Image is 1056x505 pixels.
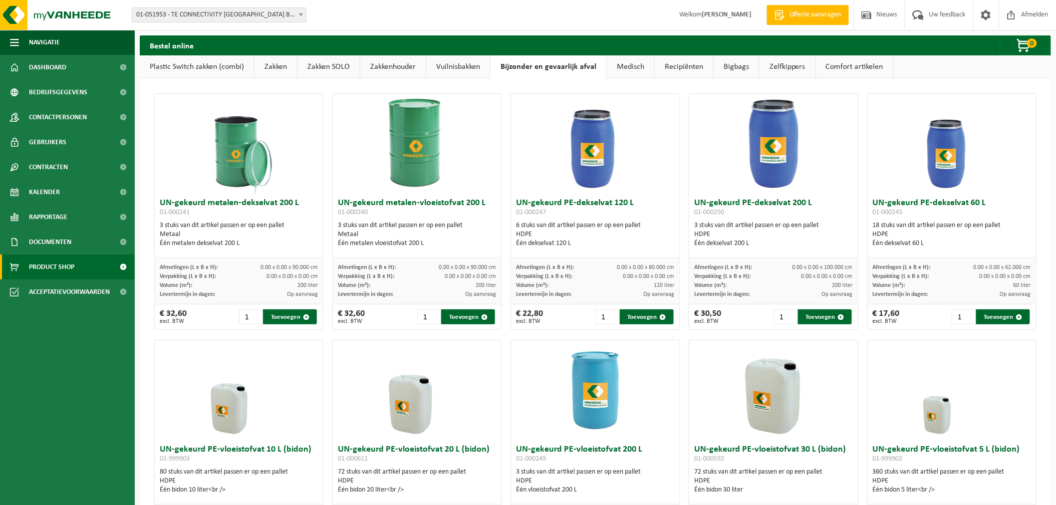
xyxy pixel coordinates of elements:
[873,239,1031,248] div: Één dekselvat 60 L
[516,455,546,463] span: 01-000249
[516,309,543,324] div: € 22,80
[873,282,905,288] span: Volume (m³):
[816,55,893,78] a: Comfort artikelen
[338,221,496,248] div: 3 stuks van dit artikel passen er op een pallet
[694,221,852,248] div: 3 stuks van dit artikel passen er op een pallet
[160,468,318,495] div: 80 stuks van dit artikel passen er op een pallet
[516,486,674,495] div: Één vloeistofvat 200 L
[367,94,467,194] img: 01-000240
[694,486,852,495] div: Één bidon 30 liter
[516,445,674,465] h3: UN-gekeurd PE-vloeistofvat 200 L
[338,264,396,270] span: Afmetingen (L x B x H):
[338,309,365,324] div: € 32,60
[338,455,368,463] span: 01-000611
[439,264,496,270] span: 0.00 x 0.00 x 90.000 cm
[516,282,548,288] span: Volume (m³):
[976,309,1030,324] button: Toevoegen
[873,221,1031,248] div: 18 stuks van dit artikel passen er op een pallet
[644,291,675,297] span: Op aanvraag
[694,291,750,297] span: Levertermijn in dagen:
[654,282,675,288] span: 120 liter
[873,468,1031,495] div: 360 stuks van dit artikel passen er op een pallet
[160,282,192,288] span: Volume (m³):
[607,55,654,78] a: Medisch
[1000,291,1031,297] span: Op aanvraag
[822,291,853,297] span: Op aanvraag
[29,155,68,180] span: Contracten
[287,291,318,297] span: Op aanvraag
[160,273,216,279] span: Verpakking (L x B x H):
[29,55,66,80] span: Dashboard
[297,55,360,78] a: Zakken SOLO
[140,35,204,55] h2: Bestel online
[545,94,645,194] img: 01-000247
[694,309,721,324] div: € 30,50
[1027,38,1037,48] span: 0
[160,455,190,463] span: 01-999903
[760,55,815,78] a: Zelfkippers
[189,340,289,440] img: 01-999903
[623,273,675,279] span: 0.00 x 0.00 x 0.00 cm
[873,477,1031,486] div: HDPE
[367,340,467,440] img: 01-000611
[694,468,852,495] div: 72 stuks van dit artikel passen er op een pallet
[774,309,797,324] input: 1
[873,209,903,216] span: 01-000245
[516,199,674,219] h3: UN-gekeurd PE-dekselvat 120 L
[160,221,318,248] div: 3 stuks van dit artikel passen er op een pallet
[338,282,370,288] span: Volume (m³):
[902,94,1002,194] img: 01-000245
[441,309,495,324] button: Toevoegen
[873,273,929,279] span: Verpakking (L x B x H):
[952,309,975,324] input: 1
[297,282,318,288] span: 200 liter
[29,180,60,205] span: Kalender
[160,477,318,486] div: HDPE
[694,455,724,463] span: 01-000592
[516,477,674,486] div: HDPE
[29,205,67,230] span: Rapportage
[338,486,496,495] div: Één bidon 20 liter<br />
[266,273,318,279] span: 0.00 x 0.00 x 0.00 cm
[655,55,713,78] a: Recipiënten
[787,10,844,20] span: Offerte aanvragen
[832,282,853,288] span: 200 liter
[516,468,674,495] div: 3 stuks van dit artikel passen er op een pallet
[338,318,365,324] span: excl. BTW
[160,318,187,324] span: excl. BTW
[160,445,318,465] h3: UN-gekeurd PE-vloeistofvat 10 L (bidon)
[694,477,852,486] div: HDPE
[29,254,74,279] span: Product Shop
[255,55,297,78] a: Zakken
[140,55,254,78] a: Plastic Switch zakken (combi)
[617,264,675,270] span: 0.00 x 0.00 x 80.000 cm
[694,273,751,279] span: Verpakking (L x B x H):
[702,11,752,18] strong: [PERSON_NAME]
[516,239,674,248] div: Één dekselvat 120 L
[160,239,318,248] div: Één metalen dekselvat 200 L
[29,279,110,304] span: Acceptatievoorwaarden
[1000,35,1050,55] button: 0
[595,309,619,324] input: 1
[338,209,368,216] span: 01-000240
[694,209,724,216] span: 01-000250
[338,445,496,465] h3: UN-gekeurd PE-vloeistofvat 20 L (bidon)
[801,273,853,279] span: 0.00 x 0.00 x 0.00 cm
[620,309,674,324] button: Toevoegen
[516,230,674,239] div: HDPE
[261,264,318,270] span: 0.00 x 0.00 x 90.000 cm
[338,477,496,486] div: HDPE
[189,94,289,194] img: 01-000241
[160,209,190,216] span: 01-000241
[798,309,852,324] button: Toevoegen
[516,318,543,324] span: excl. BTW
[714,55,759,78] a: Bigbags
[694,282,727,288] span: Volume (m³):
[338,291,393,297] span: Levertermijn in dagen:
[873,264,931,270] span: Afmetingen (L x B x H):
[160,264,218,270] span: Afmetingen (L x B x H):
[516,264,574,270] span: Afmetingen (L x B x H):
[873,486,1031,495] div: Één bidon 5 liter<br />
[873,291,928,297] span: Levertermijn in dagen:
[338,273,394,279] span: Verpakking (L x B x H):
